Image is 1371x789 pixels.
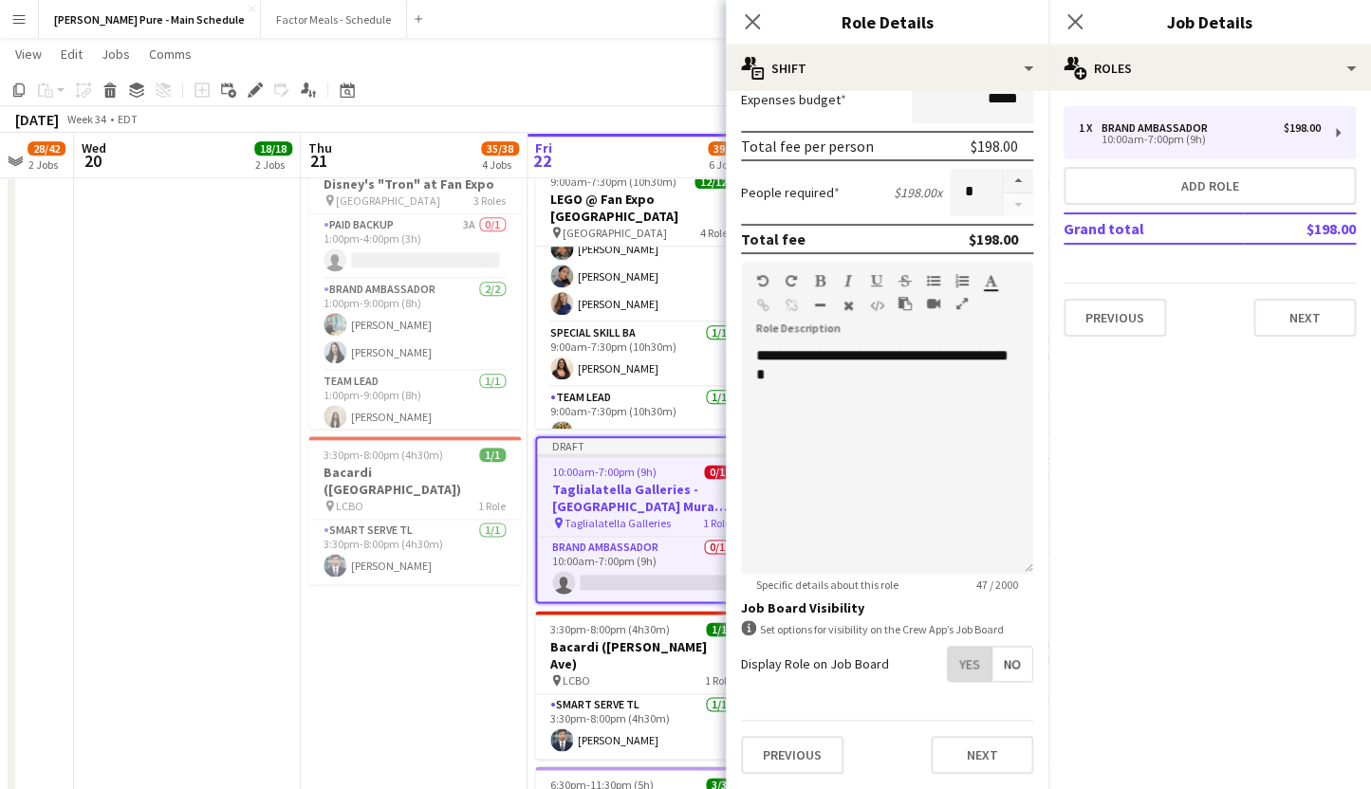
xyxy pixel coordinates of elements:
[535,191,748,225] h3: LEGO @ Fan Expo [GEOGRAPHIC_DATA]
[695,174,732,189] span: 12/12
[308,436,521,584] app-job-card: 3:30pm-8:00pm (4h30m)1/1Bacardi ([GEOGRAPHIC_DATA]) LCBO1 RoleSmart Serve TL1/13:30pm-8:00pm (4h3...
[927,273,940,288] button: Unordered List
[899,296,912,311] button: Paste as plain text
[255,157,291,172] div: 2 Jobs
[1048,9,1371,34] h3: Job Details
[741,137,874,156] div: Total fee per person
[785,273,798,288] button: Redo
[1284,121,1321,135] div: $198.00
[984,273,997,288] button: Text Color
[563,673,590,688] span: LCBO
[703,516,731,530] span: 1 Role
[535,387,748,451] app-card-role: Team Lead1/19:00am-7:30pm (10h30m)[PERSON_NAME]
[479,448,506,462] span: 1/1
[535,322,748,387] app-card-role: Special Skill BA1/19:00am-7:30pm (10h30m)[PERSON_NAME]
[1048,46,1371,91] div: Roles
[28,141,65,156] span: 28/42
[535,694,748,759] app-card-role: Smart Serve TL1/13:30pm-8:00pm (4h30m)[PERSON_NAME]
[28,157,65,172] div: 2 Jobs
[741,599,1033,616] h3: Job Board Visibility
[535,638,748,672] h3: Bacardi ([PERSON_NAME] Ave)
[971,137,1018,156] div: $198.00
[141,42,199,66] a: Comms
[1003,169,1033,193] button: Increase
[39,1,261,38] button: [PERSON_NAME] Pure - Main Schedule
[706,622,732,636] span: 1/1
[741,91,846,108] label: Expenses budget
[1064,213,1244,244] td: Grand total
[53,42,90,66] a: Edit
[254,141,292,156] span: 18/18
[1244,213,1356,244] td: $198.00
[899,273,912,288] button: Strikethrough
[482,157,518,172] div: 4 Jobs
[992,647,1032,681] span: No
[1079,121,1102,135] div: 1 x
[308,371,521,435] app-card-role: Team Lead1/11:00pm-9:00pm (8h)[PERSON_NAME]
[336,193,440,208] span: [GEOGRAPHIC_DATA]
[308,464,521,498] h3: Bacardi ([GEOGRAPHIC_DATA])
[550,174,676,189] span: 9:00am-7:30pm (10h30m)
[308,214,521,279] app-card-role: Paid Backup3A0/11:00pm-4:00pm (3h)
[961,578,1033,592] span: 47 / 2000
[61,46,83,63] span: Edit
[473,193,506,208] span: 3 Roles
[308,148,521,429] app-job-card: 1:00pm-9:00pm (8h)3/4Disney's "Tron" at Fan Expo [GEOGRAPHIC_DATA]3 RolesPaid Backup3A0/11:00pm-4...
[102,46,130,63] span: Jobs
[756,273,769,288] button: Undo
[149,46,192,63] span: Comms
[726,46,1048,91] div: Shift
[481,141,519,156] span: 35/38
[931,736,1033,774] button: Next
[82,139,106,156] span: Wed
[969,229,1018,248] div: $198.00
[870,273,883,288] button: Underline
[535,436,748,603] app-job-card: Draft10:00am-7:00pm (9h)0/1Taglialatella Galleries - [GEOGRAPHIC_DATA] Mural Festival Taglialatel...
[306,150,332,172] span: 21
[708,141,746,156] span: 39/42
[1102,121,1215,135] div: Brand Ambassador
[948,647,991,681] span: Yes
[552,465,657,479] span: 10:00am-7:00pm (9h)
[94,42,138,66] a: Jobs
[842,273,855,288] button: Italic
[741,578,914,592] span: Specific details about this role
[550,622,670,636] span: 3:30pm-8:00pm (4h30m)
[8,42,49,66] a: View
[704,465,731,479] span: 0/1
[842,298,855,313] button: Clear Formatting
[535,611,748,759] app-job-card: 3:30pm-8:00pm (4h30m)1/1Bacardi ([PERSON_NAME] Ave) LCBO1 RoleSmart Serve TL1/13:30pm-8:00pm (4h3...
[741,736,843,774] button: Previous
[870,298,883,313] button: HTML Code
[741,620,1033,638] div: Set options for visibility on the Crew App’s Job Board
[478,499,506,513] span: 1 Role
[308,139,332,156] span: Thu
[118,112,138,126] div: EDT
[537,438,746,453] div: Draft
[63,112,110,126] span: Week 34
[955,296,969,311] button: Fullscreen
[726,9,1048,34] h3: Role Details
[1064,167,1356,205] button: Add role
[741,229,806,248] div: Total fee
[324,448,443,462] span: 3:30pm-8:00pm (4h30m)
[532,150,552,172] span: 22
[261,1,407,38] button: Factor Meals - Schedule
[336,499,363,513] span: LCBO
[741,655,889,672] label: Display Role on Job Board
[308,279,521,371] app-card-role: Brand Ambassador2/21:00pm-9:00pm (8h)[PERSON_NAME][PERSON_NAME]
[1253,299,1356,337] button: Next
[1064,299,1166,337] button: Previous
[308,175,521,193] h3: Disney's "Tron" at Fan Expo
[705,673,732,688] span: 1 Role
[709,157,745,172] div: 6 Jobs
[955,273,969,288] button: Ordered List
[15,46,42,63] span: View
[813,273,826,288] button: Bold
[563,226,667,240] span: [GEOGRAPHIC_DATA]
[927,296,940,311] button: Insert video
[700,226,732,240] span: 4 Roles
